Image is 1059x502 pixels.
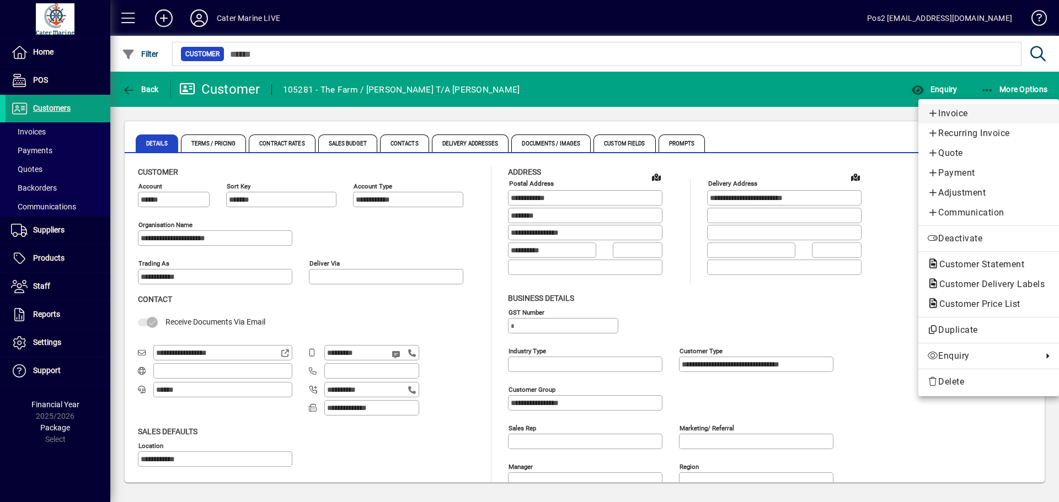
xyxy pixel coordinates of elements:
[927,186,1050,199] span: Adjustment
[927,232,1050,245] span: Deactivate
[927,259,1030,269] span: Customer Statement
[927,107,1050,120] span: Invoice
[927,349,1037,363] span: Enquiry
[927,279,1050,289] span: Customer Delivery Labels
[927,147,1050,160] span: Quote
[927,166,1050,180] span: Payment
[927,127,1050,140] span: Recurring Invoice
[927,206,1050,219] span: Communication
[927,375,1050,388] span: Delete
[918,229,1059,249] button: Deactivate customer
[927,323,1050,337] span: Duplicate
[927,299,1026,309] span: Customer Price List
